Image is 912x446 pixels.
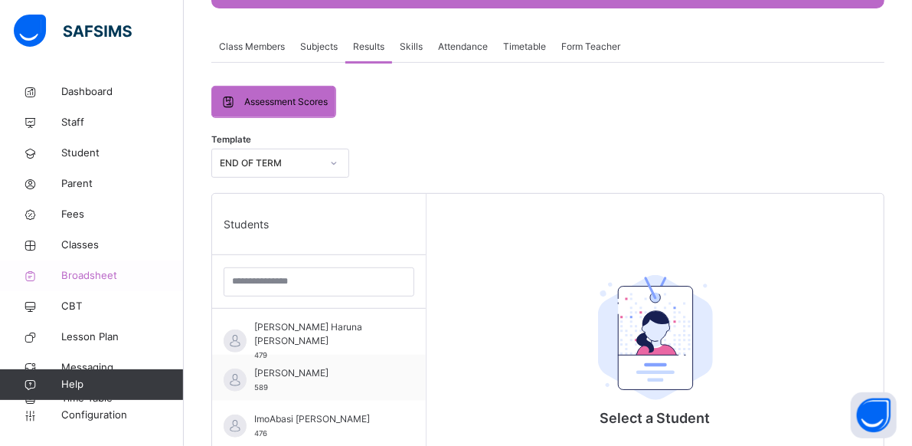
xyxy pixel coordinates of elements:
[61,330,184,345] span: Lesson Plan
[254,383,268,392] span: 589
[353,40,384,54] span: Results
[61,360,184,375] span: Messaging
[61,408,183,423] span: Configuration
[244,95,328,109] span: Assessment Scores
[61,176,184,192] span: Parent
[503,40,546,54] span: Timetable
[254,412,391,426] span: ImoAbasi [PERSON_NAME]
[518,408,793,428] p: Select a Student
[224,330,247,353] img: default.svg
[300,40,338,54] span: Subjects
[61,84,184,100] span: Dashboard
[254,320,391,348] span: [PERSON_NAME] Haruna [PERSON_NAME]
[61,238,184,253] span: Classes
[61,268,184,284] span: Broadsheet
[254,351,267,359] span: 479
[851,392,897,438] button: Open asap
[224,216,269,232] span: Students
[61,377,183,392] span: Help
[438,40,488,54] span: Attendance
[61,299,184,314] span: CBT
[61,207,184,222] span: Fees
[561,40,620,54] span: Form Teacher
[14,15,132,47] img: safsims
[61,115,184,130] span: Staff
[224,369,247,392] img: default.svg
[220,156,321,170] div: END OF TERM
[211,133,251,146] span: Template
[598,275,713,401] img: student.207b5acb3037b72b59086e8b1a17b1d0.svg
[400,40,423,54] span: Skills
[224,415,247,438] img: default.svg
[61,146,184,161] span: Student
[518,236,793,267] div: Select a Student
[254,429,267,438] span: 476
[219,40,285,54] span: Class Members
[254,366,391,380] span: [PERSON_NAME]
